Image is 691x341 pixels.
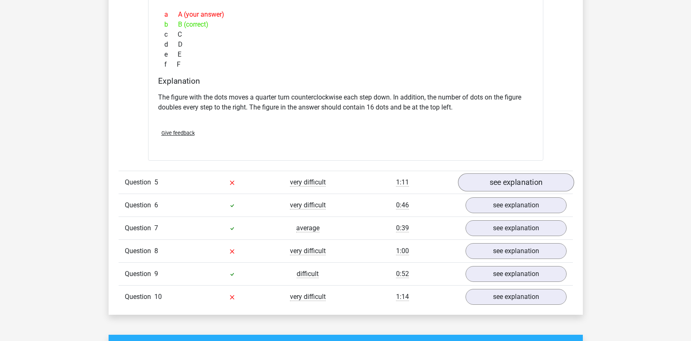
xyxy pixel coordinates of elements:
[290,201,326,209] span: very difficult
[290,178,326,187] span: very difficult
[396,293,409,301] span: 1:14
[125,292,154,302] span: Question
[154,201,158,209] span: 6
[466,266,567,282] a: see explanation
[164,30,178,40] span: c
[154,247,158,255] span: 8
[158,92,533,112] p: The figure with the dots moves a quarter turn counterclockwise each step down. In addition, the n...
[158,76,533,86] h4: Explanation
[466,197,567,213] a: see explanation
[396,247,409,255] span: 1:00
[297,270,319,278] span: difficult
[164,50,178,60] span: e
[164,10,178,20] span: a
[125,177,154,187] span: Question
[125,223,154,233] span: Question
[154,293,162,301] span: 10
[161,130,195,136] span: Give feedback
[125,200,154,210] span: Question
[125,246,154,256] span: Question
[158,30,533,40] div: C
[158,50,533,60] div: E
[164,20,178,30] span: b
[158,40,533,50] div: D
[396,224,409,232] span: 0:39
[158,10,533,20] div: A (your answer)
[158,20,533,30] div: B (correct)
[458,173,574,192] a: see explanation
[396,201,409,209] span: 0:46
[154,178,158,186] span: 5
[154,224,158,232] span: 7
[154,270,158,278] span: 9
[290,293,326,301] span: very difficult
[296,224,319,232] span: average
[164,40,178,50] span: d
[158,60,533,70] div: F
[466,289,567,305] a: see explanation
[466,220,567,236] a: see explanation
[466,243,567,259] a: see explanation
[396,270,409,278] span: 0:52
[125,269,154,279] span: Question
[164,60,177,70] span: f
[290,247,326,255] span: very difficult
[396,178,409,187] span: 1:11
